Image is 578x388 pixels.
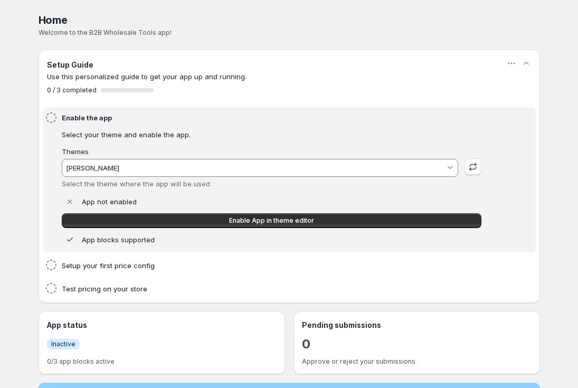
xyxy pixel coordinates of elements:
span: Enable App in theme editor [229,216,314,225]
span: 0 / 3 completed [47,86,97,94]
a: Enable App in theme editor [62,213,481,228]
span: Inactive [51,340,75,348]
p: Use this personalized guide to get your app up and running. [47,71,532,82]
p: Approve or reject your submissions [302,357,532,366]
p: App blocks supported [82,234,155,245]
h3: Setup Guide [47,60,93,70]
div: Select the theme where the app will be used [62,179,458,188]
p: Select your theme and enable the app. [62,129,481,140]
p: Welcome to the B2B Wholesale Tools app! [39,29,540,37]
p: App not enabled [82,196,137,207]
a: InfoInactive [47,338,80,349]
h4: Setup your first price config [62,260,485,271]
h4: Test pricing on your store [62,283,485,294]
h4: Enable the app [62,112,485,123]
h3: Pending submissions [302,320,532,330]
a: 0 [302,336,310,353]
label: Themes [62,147,89,156]
h3: App status [47,320,277,330]
span: Home [39,14,68,26]
p: 0/3 app blocks active [47,357,277,366]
